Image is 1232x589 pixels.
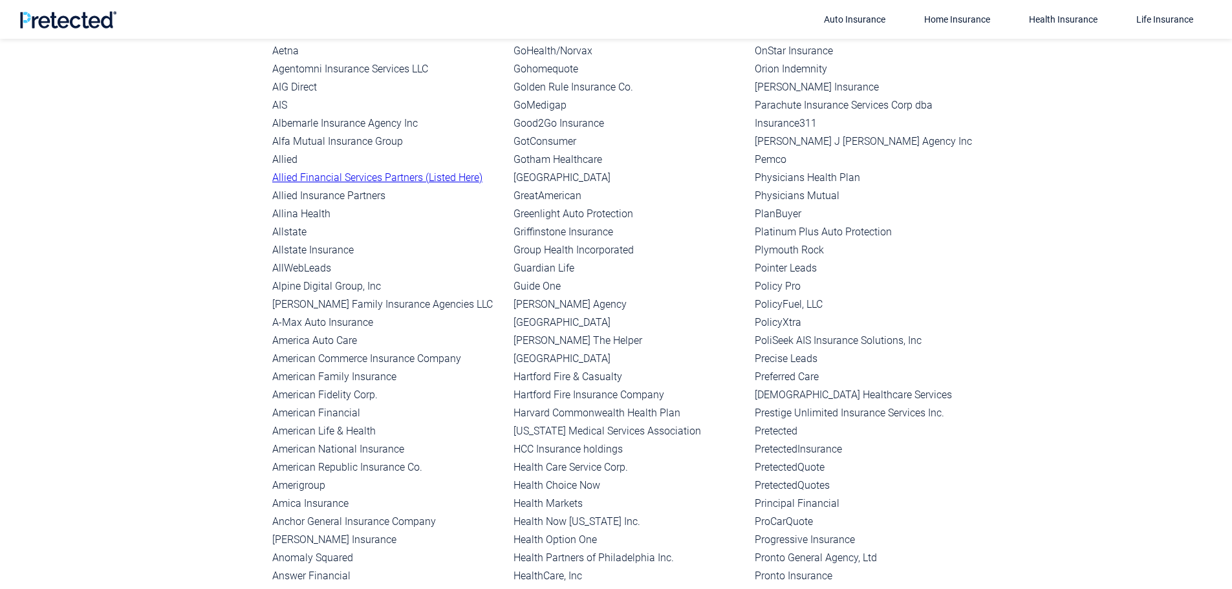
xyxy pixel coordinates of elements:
li: Albemarle Insurance Agency Inc [272,114,503,133]
li: PlanBuyer [755,205,986,223]
li: ProCarQuote [755,513,986,531]
li: [US_STATE] Medical Services Association [513,422,744,440]
li: Agentomni Insurance Services LLC [272,60,503,78]
li: Health Option One [513,531,744,549]
li: Allina Health [272,205,503,223]
li: Allied [272,151,503,169]
li: Allstate Insurance [272,241,503,259]
img: Pretected Logo [19,11,116,28]
li: GotConsumer [513,133,744,151]
li: Progressive Insurance [755,531,986,549]
li: [GEOGRAPHIC_DATA] [513,314,744,332]
li: American Fidelity Corp. [272,386,503,404]
li: AIS [272,96,503,114]
li: [PERSON_NAME] J [PERSON_NAME] Agency Inc [755,133,986,151]
li: Pemco [755,151,986,169]
li: Aetna [272,42,503,60]
li: Greenlight Auto Protection [513,205,744,223]
li: Pointer Leads [755,259,986,277]
li: PretectedQuotes [755,477,986,495]
li: AIG Direct [272,78,503,96]
li: GoHealth/Norvax [513,42,744,60]
li: Alpine Digital Group, Inc [272,277,503,295]
li: [GEOGRAPHIC_DATA] [513,169,744,187]
li: Physicians Mutual [755,187,986,205]
li: Amerigroup [272,477,503,495]
li: GoMedigap [513,96,744,114]
li: Guardian Life [513,259,744,277]
li: Gotham Healthcare [513,151,744,169]
li: HCC Insurance holdings [513,440,744,458]
li: American Life & Health [272,422,503,440]
li: Health Partners of Philadelphia Inc. [513,549,744,567]
li: [PERSON_NAME] Agency [513,295,744,314]
li: Good2Go Insurance [513,114,744,133]
li: Precise Leads [755,350,986,368]
li: PolicyXtra [755,314,986,332]
li: OnStar Insurance [755,42,986,60]
li: [GEOGRAPHIC_DATA] [513,350,744,368]
li: Amica Insurance [272,495,503,513]
li: PretectedInsurance [755,440,986,458]
li: Griffinstone Insurance [513,223,744,241]
li: Hartford Fire & Casualty [513,368,744,386]
li: Pronto Insurance [755,567,986,585]
li: Health Care Service Corp. [513,458,744,477]
li: A-Max Auto Insurance [272,314,503,332]
li: Principal Financial [755,495,986,513]
li: Health Now [US_STATE] Inc. [513,513,744,531]
li: [PERSON_NAME] Family Insurance Agencies LLC [272,295,503,314]
li: PoliSeek AIS Insurance Solutions, Inc [755,332,986,350]
li: Parachute Insurance Services Corp dba Insurance311 [755,96,986,133]
li: Platinum Plus Auto Protection [755,223,986,241]
li: Health Choice Now [513,477,744,495]
li: Prestige Unlimited Insurance Services Inc. [755,404,986,422]
li: Anomaly Squared [272,549,503,567]
li: Hartford Fire Insurance Company [513,386,744,404]
li: American Commerce Insurance Company [272,350,503,368]
li: PolicyFuel, LLC [755,295,986,314]
li: Gohomequote [513,60,744,78]
li: Guide One [513,277,744,295]
li: Pronto General Agency, Ltd [755,549,986,567]
li: [PERSON_NAME] Insurance [272,531,503,549]
li: Harvard Commonwealth Health Plan [513,404,744,422]
li: Answer Financial [272,567,503,585]
li: Preferred Care [755,368,986,386]
li: AllWebLeads [272,259,503,277]
li: America Auto Care [272,332,503,350]
li: Physicians Health Plan [755,169,986,187]
a: Allied Financial Services Partners (Listed Here) [272,171,482,184]
li: American Financial [272,404,503,422]
li: Orion Indemnity [755,60,986,78]
li: Allied Insurance Partners [272,187,503,205]
li: GreatAmerican [513,187,744,205]
li: PretectedQuote [755,458,986,477]
li: [PERSON_NAME] The Helper [513,332,744,350]
li: Golden Rule Insurance Co. [513,78,744,96]
li: [PERSON_NAME] Insurance [755,78,986,96]
li: Alfa Mutual Insurance Group [272,133,503,151]
li: [DEMOGRAPHIC_DATA] Healthcare Services [755,386,986,404]
li: American National Insurance [272,440,503,458]
li: Plymouth Rock [755,241,986,259]
li: Health Markets [513,495,744,513]
li: HealthCare, Inc [513,567,744,585]
li: Group Health Incorporated [513,241,744,259]
li: Pretected [755,422,986,440]
li: American Family Insurance [272,368,503,386]
li: Allstate [272,223,503,241]
li: Anchor General Insurance Company [272,513,503,531]
li: American Republic Insurance Co. [272,458,503,477]
li: Policy Pro [755,277,986,295]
